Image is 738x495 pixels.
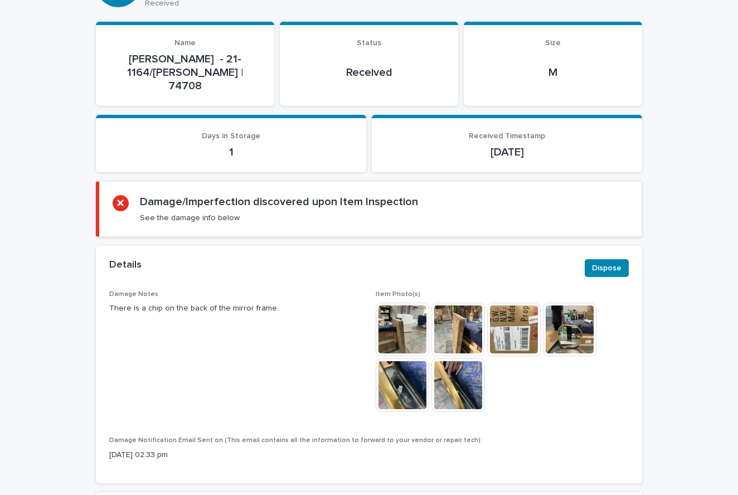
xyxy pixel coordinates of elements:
p: [DATE] 02:33 pm [109,449,629,461]
span: Dispose [592,263,622,274]
span: Name [174,39,196,47]
span: Damage Notes [109,291,158,298]
p: See the damage info below [140,213,240,223]
p: [DATE] [385,145,629,159]
button: Dispose [585,259,629,277]
h2: Details [109,259,142,271]
span: Status [357,39,381,47]
span: Item Photo(s) [376,291,420,298]
h2: Damage/Imperfection discovered upon Item Inspection [140,195,418,208]
span: Days in Storage [202,132,260,140]
span: Received Timestamp [469,132,545,140]
p: 1 [109,145,353,159]
p: M [477,66,629,79]
span: Size [545,39,561,47]
p: There is a chip on the back of the mirror frame. [109,303,362,314]
p: Received [293,66,445,79]
p: [PERSON_NAME] - 21-1164/[PERSON_NAME] | 74708 [109,52,261,93]
span: Damage Notification Email Sent on (This email contains all the information to forward to your ven... [109,437,482,444]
